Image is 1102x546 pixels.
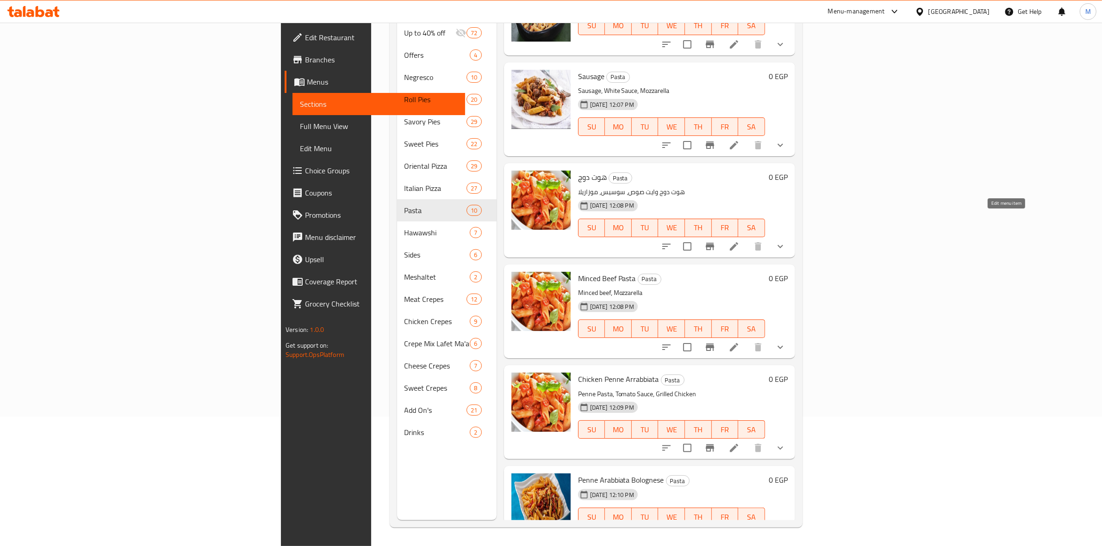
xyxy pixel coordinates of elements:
[769,171,788,184] h6: 0 EGP
[578,420,605,439] button: SU
[511,373,571,432] img: Chicken Penne Arrabbiata
[606,72,630,83] div: Pasta
[467,27,481,38] div: items
[405,316,470,327] div: Chicken Crepes
[632,420,659,439] button: TU
[286,339,328,351] span: Get support on:
[607,72,629,82] span: Pasta
[470,228,481,237] span: 7
[655,235,678,258] button: sort-choices
[467,94,481,105] div: items
[397,44,497,66] div: Offers4
[405,205,467,216] span: Pasta
[467,117,481,126] span: 29
[609,221,628,234] span: MO
[578,508,605,526] button: SU
[712,319,739,338] button: FR
[397,110,497,133] div: Savory Pies29
[609,173,632,184] span: Pasta
[747,437,769,459] button: delete
[470,338,481,349] div: items
[467,206,481,215] span: 10
[285,248,465,270] a: Upsell
[578,117,605,136] button: SU
[712,17,739,35] button: FR
[300,98,458,110] span: Sections
[769,70,788,83] h6: 0 EGP
[467,162,481,171] span: 29
[662,120,681,134] span: WE
[662,510,681,524] span: WE
[405,360,470,371] span: Cheese Crepes
[467,72,481,83] div: items
[662,221,681,234] span: WE
[470,339,481,348] span: 6
[405,49,470,61] span: Offers
[609,423,628,436] span: MO
[470,382,481,393] div: items
[405,160,467,172] div: Oriental Pizza
[397,244,497,266] div: Sides6
[666,476,689,486] span: Pasta
[405,382,470,393] div: Sweet Crepes
[305,232,458,243] span: Menu disclaimer
[738,17,765,35] button: SA
[769,373,788,386] h6: 0 EGP
[405,94,467,105] span: Roll Pies
[397,88,497,110] div: Roll Pies20
[405,405,467,416] span: Add On's
[578,319,605,338] button: SU
[397,133,497,155] div: Sweet Pies22
[286,349,344,361] a: Support.OpsPlatform
[467,405,481,416] div: items
[605,17,632,35] button: MO
[712,219,739,237] button: FR
[578,473,664,487] span: Penne Arabbiata Bolognese
[405,183,467,194] div: Italian Pizza
[685,17,712,35] button: TH
[405,427,470,438] div: Drinks
[738,319,765,338] button: SA
[775,241,786,252] svg: Show Choices
[662,19,681,32] span: WE
[397,22,497,44] div: Up to 40% off72
[397,199,497,221] div: Pasta10
[769,437,791,459] button: show more
[511,272,571,331] img: Minced Beef Pasta
[635,322,655,336] span: TU
[307,76,458,87] span: Menus
[716,19,735,32] span: FR
[405,72,467,83] span: Negresco
[405,249,470,260] div: Sides
[1085,6,1091,17] span: M
[661,375,684,386] span: Pasta
[397,288,497,310] div: Meat Crepes12
[662,423,681,436] span: WE
[678,337,697,357] span: Select to update
[310,324,324,336] span: 1.0.0
[689,322,708,336] span: TH
[405,294,467,305] div: Meat Crepes
[578,69,604,83] span: Sausage
[285,26,465,49] a: Edit Restaurant
[293,137,465,160] a: Edit Menu
[286,324,308,336] span: Version:
[397,177,497,199] div: Italian Pizza27
[397,266,497,288] div: Meshaltet2
[470,428,481,437] span: 2
[582,19,602,32] span: SU
[747,235,769,258] button: delete
[578,186,765,198] p: هوت دوج وايت صوص، سوسیس، موزاريلا
[405,271,470,282] span: Meshaltet
[586,100,638,109] span: [DATE] 12:07 PM
[470,273,481,282] span: 2
[578,17,605,35] button: SU
[470,227,481,238] div: items
[405,227,470,238] span: Hawawshi
[658,117,685,136] button: WE
[586,201,638,210] span: [DATE] 12:08 PM
[699,33,721,55] button: Branch-specific-item
[716,120,735,134] span: FR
